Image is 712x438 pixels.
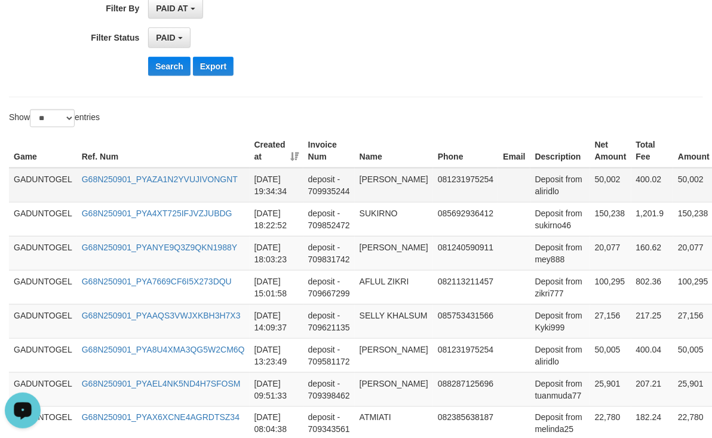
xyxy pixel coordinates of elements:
[530,270,590,304] td: Deposit from zikri777
[303,168,355,203] td: deposit - 709935244
[250,168,303,203] td: [DATE] 19:34:34
[530,338,590,372] td: Deposit from aliridlo
[82,311,241,320] a: G68N250901_PYAAQS3VWJXKBH3H7X3
[303,304,355,338] td: deposit - 709621135
[82,345,245,354] a: G68N250901_PYA8U4XMA3QG5W2CM6Q
[631,270,674,304] td: 802.36
[148,57,191,76] button: Search
[590,304,631,338] td: 27,156
[498,134,530,168] th: Email
[9,168,77,203] td: GADUNTOGEL
[530,202,590,236] td: Deposit from sukirno46
[433,134,498,168] th: Phone
[631,134,674,168] th: Total Fee
[590,338,631,372] td: 50,005
[631,304,674,338] td: 217.25
[590,236,631,270] td: 20,077
[303,270,355,304] td: deposit - 709667299
[530,304,590,338] td: Deposit from Kyki999
[250,202,303,236] td: [DATE] 18:22:52
[250,372,303,406] td: [DATE] 09:51:33
[9,338,77,372] td: GADUNTOGEL
[303,372,355,406] td: deposit - 709398462
[590,168,631,203] td: 50,002
[355,168,433,203] td: [PERSON_NAME]
[5,5,41,41] button: Open LiveChat chat widget
[9,109,100,127] label: Show entries
[433,168,498,203] td: 081231975254
[433,372,498,406] td: 088287125696
[303,338,355,372] td: deposit - 709581172
[631,338,674,372] td: 400.04
[9,372,77,406] td: GADUNTOGEL
[82,243,237,252] a: G68N250901_PYANYE9Q3Z9QKN1988Y
[250,304,303,338] td: [DATE] 14:09:37
[82,209,232,218] a: G68N250901_PYA4XT725IFJVZJUBDG
[631,372,674,406] td: 207.21
[9,134,77,168] th: Game
[9,202,77,236] td: GADUNTOGEL
[250,270,303,304] td: [DATE] 15:01:58
[30,109,75,127] select: Showentries
[590,202,631,236] td: 150,238
[433,338,498,372] td: 081231975254
[530,168,590,203] td: Deposit from aliridlo
[355,270,433,304] td: AFLUL ZIKRI
[631,202,674,236] td: 1,201.9
[156,4,188,13] span: PAID AT
[82,413,240,422] a: G68N250901_PYAX6XCNE4AGRDTSZ34
[590,134,631,168] th: Net Amount
[82,174,238,184] a: G68N250901_PYAZA1N2YVUJIVONGNT
[590,270,631,304] td: 100,295
[303,134,355,168] th: Invoice Num
[355,304,433,338] td: SELLY KHALSUM
[433,270,498,304] td: 082113211457
[355,236,433,270] td: [PERSON_NAME]
[355,338,433,372] td: [PERSON_NAME]
[590,372,631,406] td: 25,901
[193,57,234,76] button: Export
[148,27,190,48] button: PAID
[530,134,590,168] th: Description
[9,304,77,338] td: GADUNTOGEL
[250,134,303,168] th: Created at: activate to sort column ascending
[9,270,77,304] td: GADUNTOGEL
[355,372,433,406] td: [PERSON_NAME]
[250,338,303,372] td: [DATE] 13:23:49
[631,168,674,203] td: 400.02
[433,236,498,270] td: 081240590911
[9,236,77,270] td: GADUNTOGEL
[433,304,498,338] td: 085753431566
[303,202,355,236] td: deposit - 709852472
[433,202,498,236] td: 085692936412
[530,372,590,406] td: Deposit from tuanmuda77
[156,33,175,42] span: PAID
[631,236,674,270] td: 160.62
[355,202,433,236] td: SUKIRNO
[355,134,433,168] th: Name
[250,236,303,270] td: [DATE] 18:03:23
[530,236,590,270] td: Deposit from mey888
[82,277,232,286] a: G68N250901_PYA7669CF6I5X273DQU
[82,379,241,388] a: G68N250901_PYAEL4NK5ND4H7SFOSM
[303,236,355,270] td: deposit - 709831742
[77,134,250,168] th: Ref. Num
